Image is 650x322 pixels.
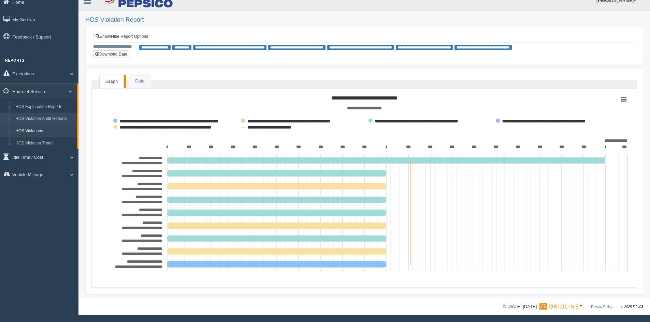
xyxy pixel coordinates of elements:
a: Privacy Policy [591,305,612,309]
a: HOS Violation Trend [12,137,77,150]
a: Show/Hide Report Options [93,33,150,40]
a: HOS Violations [12,125,77,137]
a: Data [129,74,150,88]
h2: HOS Violation Report [85,17,643,24]
a: HOS Violation Audit Reports [12,113,77,125]
img: Gridline [539,303,578,310]
span: v. 2025.5.2403 [621,305,643,309]
div: © [DATE]-[DATE] - ™ [503,303,643,310]
a: Graph [99,75,124,88]
button: Download Data [93,50,129,58]
a: HOS Explanation Reports [12,101,77,113]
